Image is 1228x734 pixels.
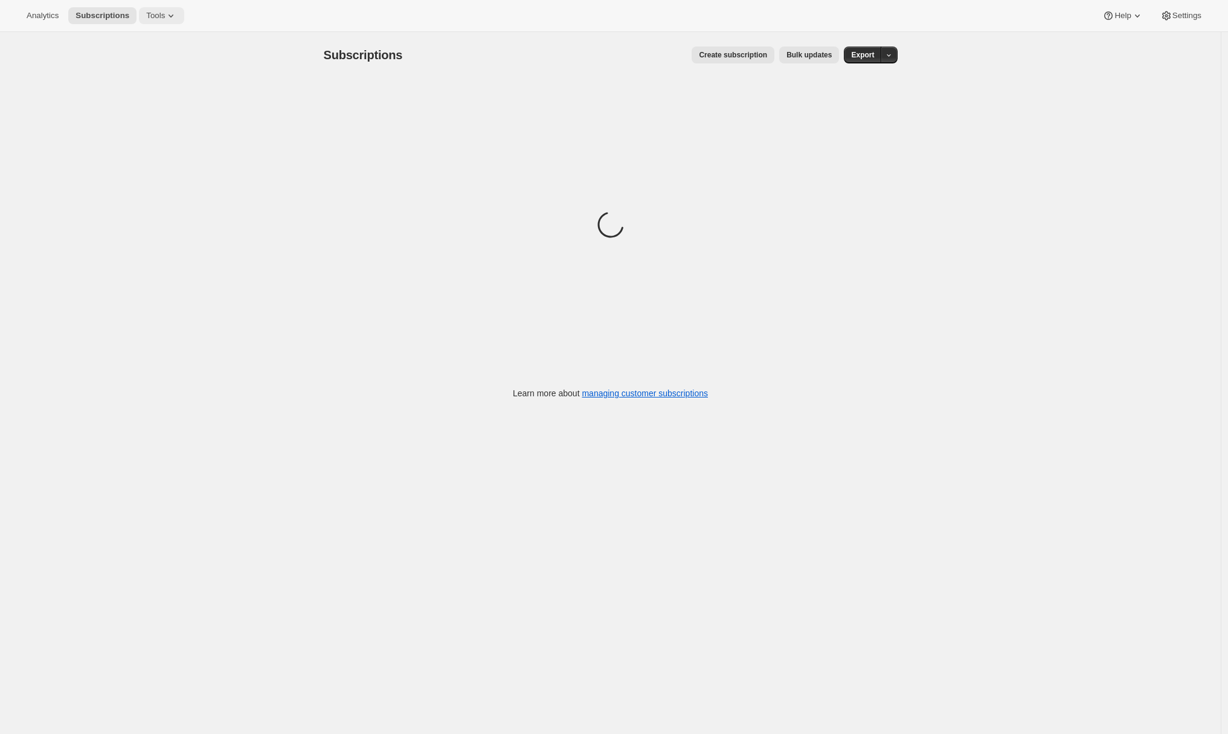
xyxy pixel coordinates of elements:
[513,387,708,399] p: Learn more about
[68,7,137,24] button: Subscriptions
[1172,11,1201,21] span: Settings
[786,50,832,60] span: Bulk updates
[844,47,881,63] button: Export
[324,48,403,62] span: Subscriptions
[582,388,708,398] a: managing customer subscriptions
[692,47,774,63] button: Create subscription
[851,50,874,60] span: Export
[19,7,66,24] button: Analytics
[779,47,839,63] button: Bulk updates
[146,11,165,21] span: Tools
[27,11,59,21] span: Analytics
[1095,7,1150,24] button: Help
[139,7,184,24] button: Tools
[699,50,767,60] span: Create subscription
[1153,7,1209,24] button: Settings
[76,11,129,21] span: Subscriptions
[1114,11,1131,21] span: Help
